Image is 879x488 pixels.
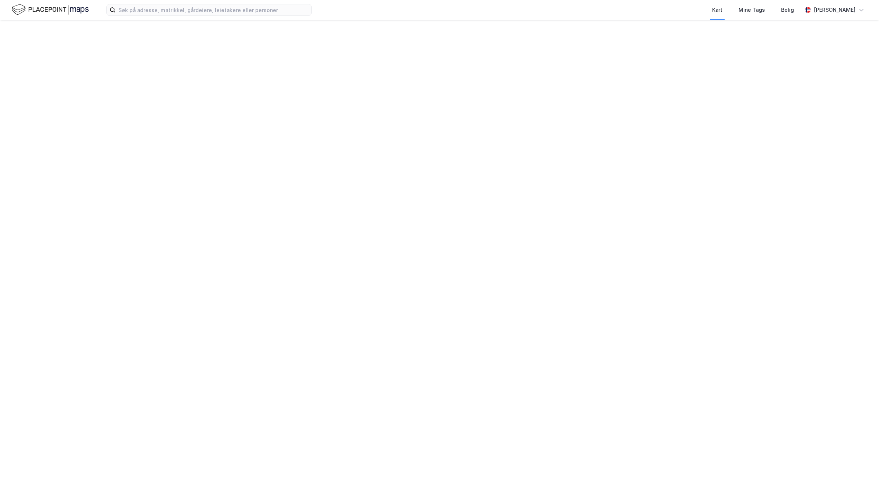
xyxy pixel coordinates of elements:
[739,6,765,14] div: Mine Tags
[116,4,311,15] input: Søk på adresse, matrikkel, gårdeiere, leietakere eller personer
[712,6,722,14] div: Kart
[781,6,794,14] div: Bolig
[814,6,856,14] div: [PERSON_NAME]
[842,453,879,488] iframe: Chat Widget
[12,3,89,16] img: logo.f888ab2527a4732fd821a326f86c7f29.svg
